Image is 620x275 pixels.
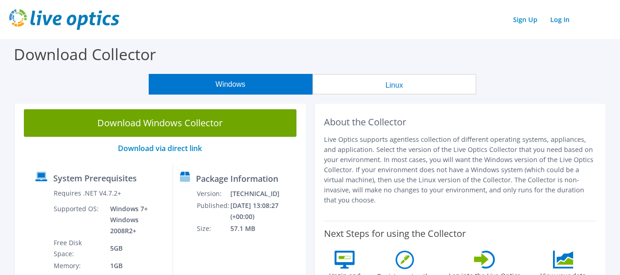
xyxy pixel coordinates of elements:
a: Download Windows Collector [24,109,296,137]
p: Live Optics supports agentless collection of different operating systems, appliances, and applica... [324,135,597,205]
td: 5GB [103,237,166,260]
img: live_optics_svg.svg [9,9,119,30]
label: Next Steps for using the Collector [324,228,466,239]
button: Linux [313,74,476,95]
a: Log In [546,13,574,26]
a: Sign Up [508,13,542,26]
a: Download via direct link [118,143,202,153]
button: Windows [149,74,313,95]
td: Version: [196,188,230,200]
td: [DATE] 13:08:27 (+00:00) [230,200,301,223]
label: System Prerequisites [53,174,137,183]
td: Free Disk Space: [53,237,103,260]
td: Supported OS: [53,203,103,237]
h2: About the Collector [324,117,597,128]
label: Download Collector [14,44,156,65]
label: Package Information [196,174,278,183]
td: Size: [196,223,230,235]
label: Requires .NET V4.7.2+ [54,189,121,198]
td: 57.1 MB [230,223,301,235]
td: [TECHNICAL_ID] [230,188,301,200]
td: Memory: [53,260,103,272]
td: Windows 7+ Windows 2008R2+ [103,203,166,237]
td: 1GB [103,260,166,272]
td: Published: [196,200,230,223]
